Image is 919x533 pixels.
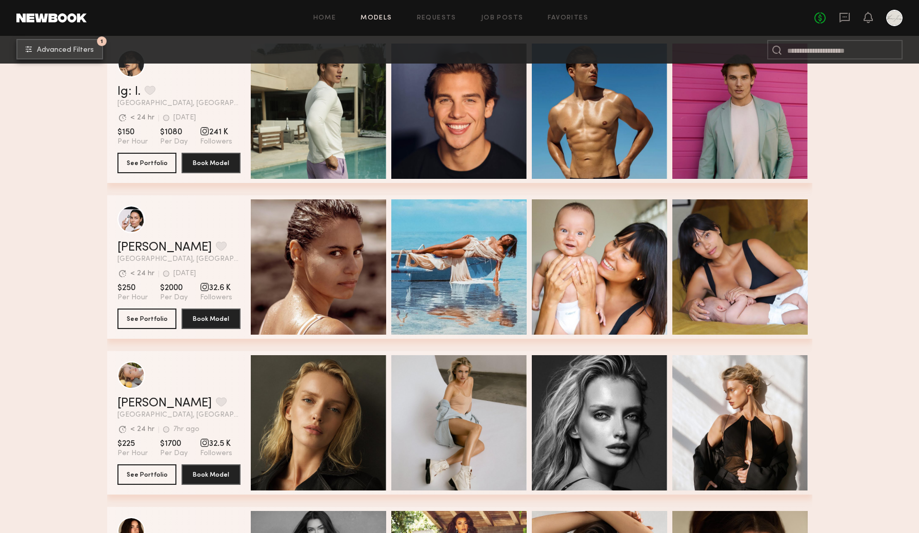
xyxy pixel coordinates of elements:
[182,153,241,173] button: Book Model
[548,15,588,22] a: Favorites
[160,283,188,293] span: $2000
[117,464,176,485] button: See Portfolio
[130,114,154,121] div: < 24 hr
[313,15,336,22] a: Home
[117,397,212,409] a: [PERSON_NAME]
[37,47,94,54] span: Advanced Filters
[117,153,176,173] button: See Portfolio
[200,127,232,137] span: 241 K
[130,270,154,277] div: < 24 hr
[160,137,188,147] span: Per Day
[200,283,232,293] span: 32.6 K
[417,15,456,22] a: Requests
[160,293,188,302] span: Per Day
[200,293,232,302] span: Followers
[101,39,103,44] span: 1
[117,412,241,419] span: [GEOGRAPHIC_DATA], [GEOGRAPHIC_DATA]
[173,114,196,121] div: [DATE]
[117,137,148,147] span: Per Hour
[117,100,241,107] span: [GEOGRAPHIC_DATA], [GEOGRAPHIC_DATA]
[200,449,232,458] span: Followers
[182,309,241,329] button: Book Model
[117,241,212,254] a: [PERSON_NAME]
[117,283,148,293] span: $250
[16,39,103,59] button: 1Advanced Filters
[481,15,524,22] a: Job Posts
[200,137,232,147] span: Followers
[117,309,176,329] button: See Portfolio
[200,439,232,449] span: 32.5 K
[173,270,196,277] div: [DATE]
[117,256,241,263] span: [GEOGRAPHIC_DATA], [GEOGRAPHIC_DATA]
[361,15,392,22] a: Models
[117,439,148,449] span: $225
[117,86,141,98] a: Ig: I.
[117,293,148,302] span: Per Hour
[160,127,188,137] span: $1080
[117,127,148,137] span: $150
[182,464,241,485] button: Book Model
[130,426,154,433] div: < 24 hr
[117,449,148,458] span: Per Hour
[173,426,199,433] div: 7hr ago
[160,449,188,458] span: Per Day
[160,439,188,449] span: $1700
